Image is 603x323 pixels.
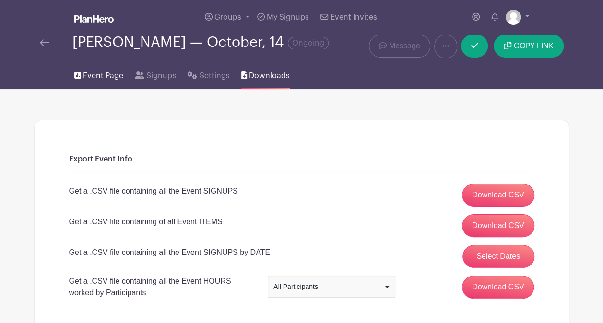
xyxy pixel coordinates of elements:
[462,184,534,207] a: Download CSV
[69,276,256,299] p: Get a .CSV file containing all the Event HOURS worked by Participants
[389,40,420,52] span: Message
[214,13,241,21] span: Groups
[273,282,383,292] div: All Participants
[331,13,377,21] span: Event Invites
[83,70,123,81] span: Event Page
[267,13,309,21] span: My Signups
[74,58,123,89] a: Event Page
[188,58,229,89] a: Settings
[69,185,238,197] p: Get a .CSV file containing all the Event SIGNUPS
[506,10,521,25] img: default-ce2991bfa6775e67f084385cd625a349d9dcbb7a52a09fb2fda1e96e2d18dcdb.png
[462,276,534,299] input: Download CSV
[514,42,554,50] span: COPY LINK
[69,216,223,228] p: Get a .CSV file containing of all Event ITEMS
[462,214,534,237] a: Download CSV
[69,247,270,258] p: Get a .CSV file containing all the Event SIGNUPS by DATE
[462,245,534,268] button: Select Dates
[74,15,114,23] img: logo_white-6c42ec7e38ccf1d336a20a19083b03d10ae64f83f12c07503d8b9e83406b4c7d.svg
[135,58,176,89] a: Signups
[494,35,563,58] button: COPY LINK
[369,35,430,58] a: Message
[200,70,230,81] span: Settings
[40,39,49,46] img: back-arrow-29a5d9b10d5bd6ae65dc969a981735edf675c4d7a1fe02e03b50dbd4ba3cdb55.svg
[249,70,290,81] span: Downloads
[72,35,329,50] div: [PERSON_NAME] — October, 14
[288,37,329,49] span: Ongoing
[241,58,290,89] a: Downloads
[146,70,176,81] span: Signups
[69,155,534,164] h6: Export Event Info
